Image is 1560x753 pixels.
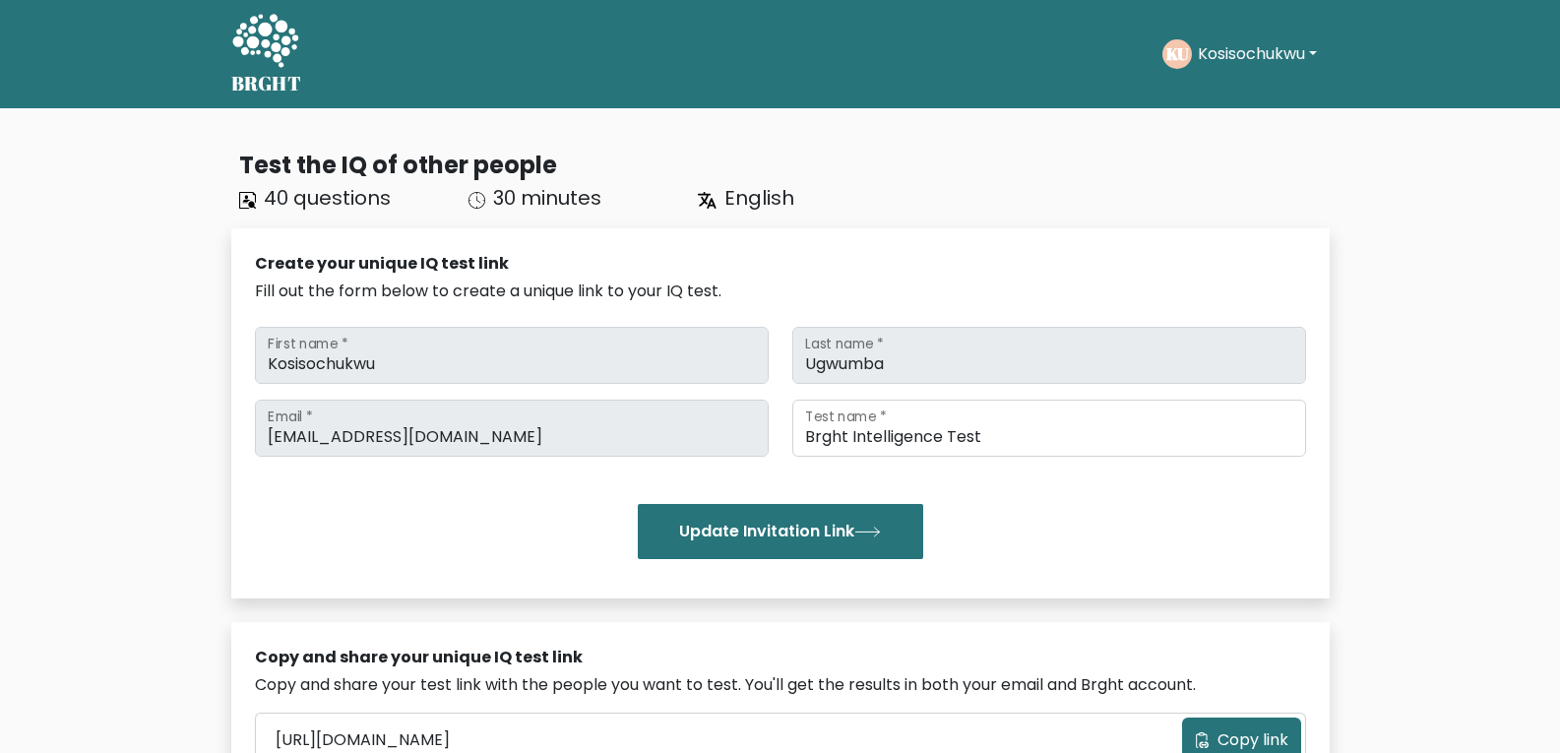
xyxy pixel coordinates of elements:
[255,327,769,384] input: First name
[255,280,1306,303] div: Fill out the form below to create a unique link to your IQ test.
[255,400,769,457] input: Email
[638,504,923,559] button: Update Invitation Link
[792,400,1306,457] input: Test name
[231,8,302,100] a: BRGHT
[493,184,601,212] span: 30 minutes
[792,327,1306,384] input: Last name
[1192,41,1323,67] button: Kosisochukwu
[239,148,1330,183] div: Test the IQ of other people
[231,72,302,95] h5: BRGHT
[255,646,1306,669] div: Copy and share your unique IQ test link
[1217,728,1288,752] span: Copy link
[264,184,391,212] span: 40 questions
[255,673,1306,697] div: Copy and share your test link with the people you want to test. You'll get the results in both yo...
[255,252,1306,276] div: Create your unique IQ test link
[724,184,794,212] span: English
[1165,42,1188,65] text: KU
